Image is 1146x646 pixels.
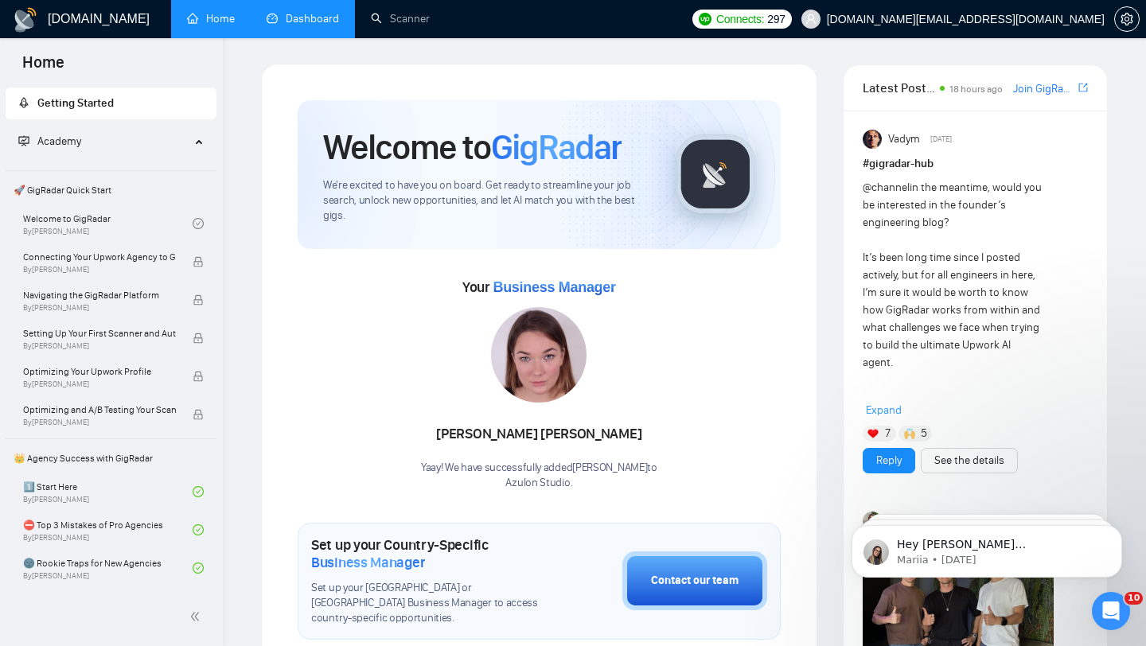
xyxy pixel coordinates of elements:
span: lock [193,333,204,344]
span: Optimizing and A/B Testing Your Scanner for Better Results [23,402,176,418]
img: Vadym [863,130,882,149]
span: GigRadar [491,126,622,169]
span: 297 [767,10,785,28]
span: Academy [37,134,81,148]
div: Yaay! We have successfully added [PERSON_NAME] to [421,461,657,491]
span: rocket [18,97,29,108]
p: Azulon Studio . [421,476,657,491]
span: 🚀 GigRadar Quick Start [7,174,215,206]
span: Getting Started [37,96,114,110]
button: Reply [863,448,915,473]
span: Connects: [716,10,764,28]
span: 5 [921,426,927,442]
button: setting [1114,6,1140,32]
img: gigradar-logo.png [676,134,755,214]
span: Expand [866,403,902,417]
span: check-circle [193,562,204,574]
img: upwork-logo.png [699,13,711,25]
span: 18 hours ago [949,84,1003,95]
span: check-circle [193,486,204,497]
span: Home [10,51,77,84]
span: 7 [885,426,891,442]
span: export [1078,81,1088,94]
span: We're excited to have you on board. Get ready to streamline your job search, unlock new opportuni... [323,178,650,224]
span: By [PERSON_NAME] [23,265,176,274]
a: export [1078,80,1088,95]
span: [DATE] [930,132,952,146]
span: user [805,14,817,25]
span: lock [193,294,204,305]
a: setting [1114,13,1140,25]
span: check-circle [193,524,204,535]
span: By [PERSON_NAME] [23,418,176,427]
span: check-circle [193,218,204,229]
a: Welcome to GigRadarBy[PERSON_NAME] [23,206,193,241]
span: Navigating the GigRadar Platform [23,287,176,303]
a: 1️⃣ Start HereBy[PERSON_NAME] [23,474,193,509]
span: lock [193,409,204,420]
img: 1717012175293-69.jpg [491,307,587,403]
span: 10 [1125,592,1143,605]
span: By [PERSON_NAME] [23,303,176,313]
span: Connecting Your Upwork Agency to GigRadar [23,249,176,265]
p: Message from Mariia, sent 1w ago [69,61,275,76]
iframe: Intercom notifications message [828,492,1146,603]
span: setting [1115,13,1139,25]
img: logo [13,7,38,33]
div: Contact our team [651,572,739,590]
img: 🙌 [904,428,915,439]
span: lock [193,371,204,382]
span: By [PERSON_NAME] [23,379,176,389]
li: Getting Started [6,88,216,119]
a: Join GigRadar Slack Community [1013,80,1075,98]
span: lock [193,256,204,267]
a: Reply [876,452,902,469]
span: 👑 Agency Success with GigRadar [7,442,215,474]
span: Vadym [888,130,920,148]
span: Business Manager [493,279,615,295]
span: Hey [PERSON_NAME][EMAIL_ADDRESS][DOMAIN_NAME], Looks like your Upwork agency AppX ran out of conn... [69,46,273,280]
h1: Welcome to [323,126,622,169]
span: Setting Up Your First Scanner and Auto-Bidder [23,325,176,341]
button: Contact our team [622,551,767,610]
span: @channel [863,181,910,194]
a: ⛔ Top 3 Mistakes of Pro AgenciesBy[PERSON_NAME] [23,512,193,547]
img: ❤️ [867,428,879,439]
span: fund-projection-screen [18,135,29,146]
a: searchScanner [371,12,430,25]
a: dashboardDashboard [267,12,339,25]
a: homeHome [187,12,235,25]
h1: # gigradar-hub [863,155,1088,173]
div: [PERSON_NAME] [PERSON_NAME] [421,421,657,448]
h1: Set up your Country-Specific [311,536,543,571]
span: Optimizing Your Upwork Profile [23,364,176,379]
span: Academy [18,134,81,148]
a: See the details [934,452,1004,469]
span: Set up your [GEOGRAPHIC_DATA] or [GEOGRAPHIC_DATA] Business Manager to access country-specific op... [311,581,543,626]
a: 🌚 Rookie Traps for New AgenciesBy[PERSON_NAME] [23,551,193,586]
button: See the details [921,448,1018,473]
span: Your [462,278,616,296]
span: double-left [189,609,205,625]
span: Business Manager [311,554,425,571]
span: Latest Posts from the GigRadar Community [863,78,935,98]
span: By [PERSON_NAME] [23,341,176,351]
iframe: Intercom live chat [1092,592,1130,630]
